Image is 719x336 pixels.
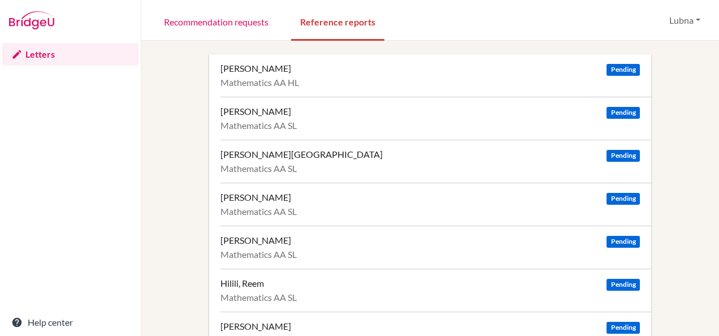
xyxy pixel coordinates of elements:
[220,120,640,131] div: Mathematics AA SL
[607,236,639,248] span: Pending
[664,10,705,31] button: Lubna
[9,11,54,29] img: Bridge-U
[2,43,138,66] a: Letters
[607,193,639,205] span: Pending
[607,107,639,119] span: Pending
[607,150,639,162] span: Pending
[220,97,651,140] a: [PERSON_NAME] Pending Mathematics AA SL
[220,54,651,97] a: [PERSON_NAME] Pending Mathematics AA HL
[220,106,291,117] div: [PERSON_NAME]
[607,279,639,291] span: Pending
[291,2,384,41] a: Reference reports
[220,63,291,74] div: [PERSON_NAME]
[220,206,640,217] div: Mathematics AA SL
[220,77,640,88] div: Mathematics AA HL
[220,140,651,183] a: [PERSON_NAME][GEOGRAPHIC_DATA] Pending Mathematics AA SL
[2,311,138,334] a: Help center
[155,2,278,41] a: Recommendation requests
[220,249,640,260] div: Mathematics AA SL
[220,269,651,312] a: Hilili, Reem Pending Mathematics AA SL
[220,149,383,160] div: [PERSON_NAME][GEOGRAPHIC_DATA]
[220,292,640,303] div: Mathematics AA SL
[220,226,651,269] a: [PERSON_NAME] Pending Mathematics AA SL
[220,163,640,174] div: Mathematics AA SL
[607,64,639,76] span: Pending
[220,183,651,226] a: [PERSON_NAME] Pending Mathematics AA SL
[220,192,291,203] div: [PERSON_NAME]
[220,278,264,289] div: Hilili, Reem
[220,321,291,332] div: [PERSON_NAME]
[220,235,291,246] div: [PERSON_NAME]
[607,322,639,334] span: Pending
